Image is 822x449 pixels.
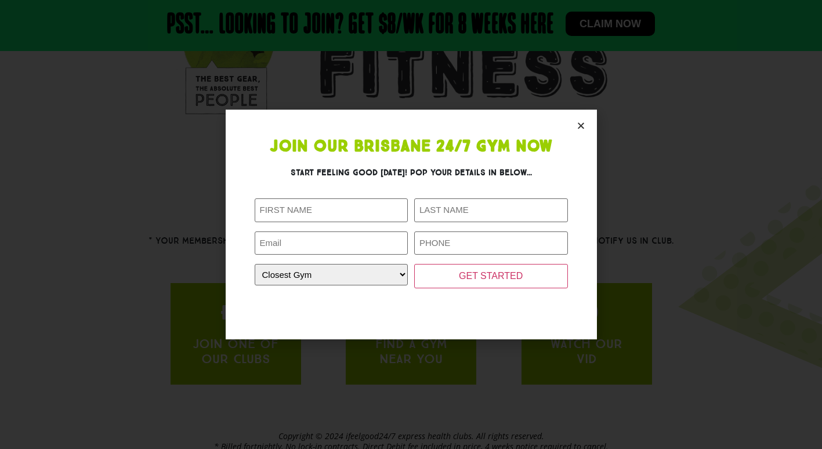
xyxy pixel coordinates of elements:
h1: Join Our Brisbane 24/7 Gym Now [255,139,568,155]
input: LAST NAME [414,198,568,222]
input: PHONE [414,231,568,255]
input: FIRST NAME [255,198,408,222]
h3: Start feeling good [DATE]! Pop your details in below... [255,166,568,179]
input: Email [255,231,408,255]
input: GET STARTED [414,264,568,288]
a: Close [577,121,585,130]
